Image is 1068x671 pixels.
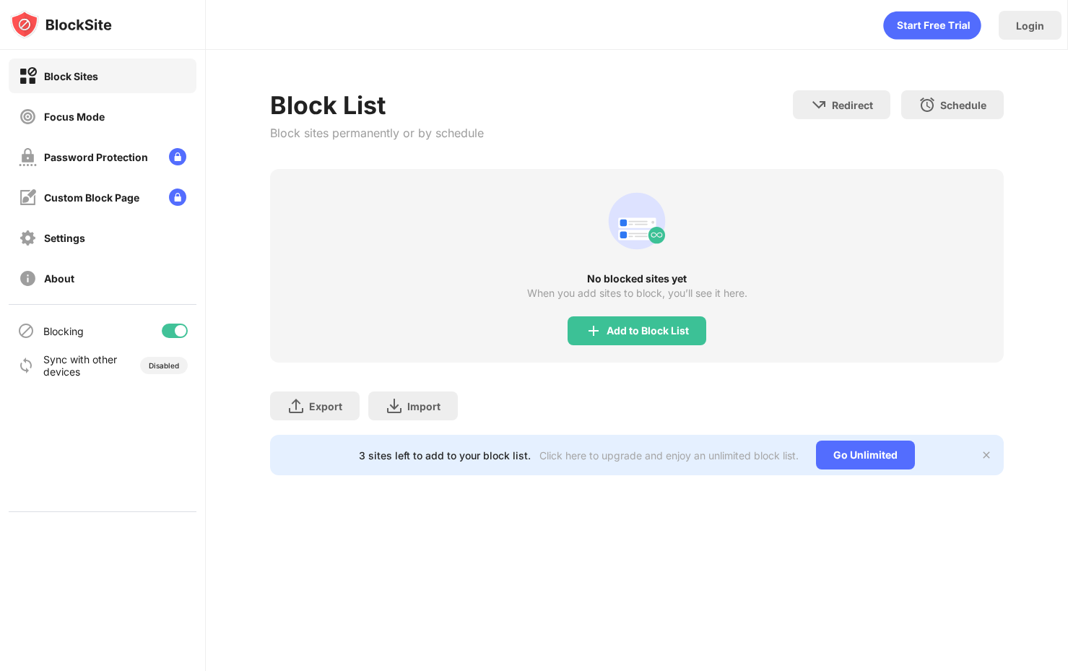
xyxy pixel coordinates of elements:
[816,441,915,469] div: Go Unlimited
[17,322,35,339] img: blocking-icon.svg
[19,67,37,85] img: block-on.svg
[359,449,531,462] div: 3 sites left to add to your block list.
[44,191,139,204] div: Custom Block Page
[940,99,986,111] div: Schedule
[19,108,37,126] img: focus-off.svg
[832,99,873,111] div: Redirect
[44,111,105,123] div: Focus Mode
[44,272,74,285] div: About
[270,273,1004,285] div: No blocked sites yet
[10,10,112,39] img: logo-blocksite.svg
[527,287,747,299] div: When you add sites to block, you’ll see it here.
[149,361,179,370] div: Disabled
[169,189,186,206] img: lock-menu.svg
[270,90,484,120] div: Block List
[883,11,981,40] div: animation
[169,148,186,165] img: lock-menu.svg
[309,400,342,412] div: Export
[407,400,440,412] div: Import
[602,186,672,256] div: animation
[270,126,484,140] div: Block sites permanently or by schedule
[43,325,84,337] div: Blocking
[607,325,689,337] div: Add to Block List
[19,229,37,247] img: settings-off.svg
[44,151,148,163] div: Password Protection
[539,449,799,462] div: Click here to upgrade and enjoy an unlimited block list.
[43,353,118,378] div: Sync with other devices
[17,357,35,374] img: sync-icon.svg
[44,232,85,244] div: Settings
[44,70,98,82] div: Block Sites
[1016,20,1044,32] div: Login
[981,449,992,461] img: x-button.svg
[19,189,37,207] img: customize-block-page-off.svg
[19,148,37,166] img: password-protection-off.svg
[19,269,37,287] img: about-off.svg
